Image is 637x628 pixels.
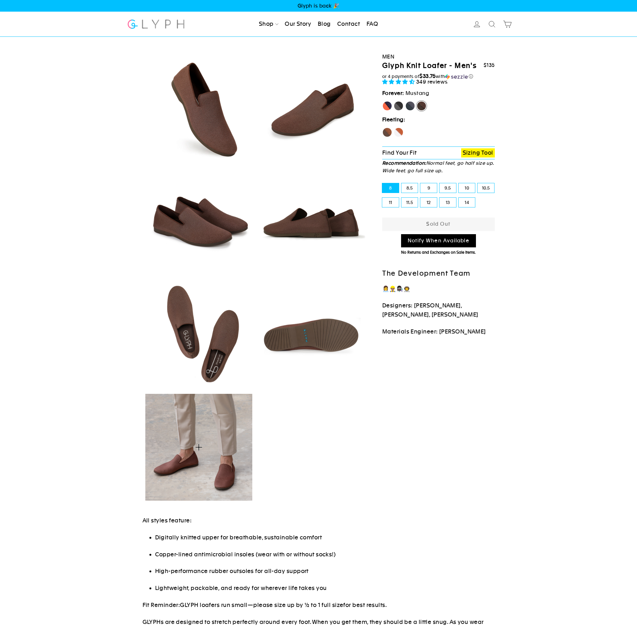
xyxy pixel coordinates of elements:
[382,198,399,207] label: 11
[419,73,436,79] span: $33.75
[145,281,253,388] img: Mustang
[382,52,495,61] div: Men
[405,101,415,111] label: Rhino
[416,101,427,111] label: Mustang
[459,183,475,193] label: 10
[382,284,495,294] p: 👩‍💼👷🏽‍♂️👩🏿‍🔬👨‍🚀
[382,149,417,156] span: Find Your Fit
[382,159,495,174] p: Normal feet, go half size up. Wide feet, go full size up.
[382,301,495,319] p: Designers: [PERSON_NAME], [PERSON_NAME], [PERSON_NAME]
[253,602,343,608] span: please size up by ½ to 1 full size
[258,55,365,163] img: Mustang
[155,568,309,574] span: High-performance rubber outsoles for all-day support
[382,183,399,193] label: 8
[256,17,381,31] ul: Primary
[382,61,477,70] h1: Glyph Knit Loafer - Men's
[258,281,365,388] img: Mustang
[382,218,495,231] button: Sold Out
[401,198,418,207] label: 11.5
[382,73,495,80] div: or 4 payments of$33.75withSezzle Click to learn more about Sezzle
[439,198,456,207] label: 13
[459,198,475,207] label: 14
[382,73,495,80] div: or 4 payments of with
[401,234,476,248] a: Notify When Available
[382,101,392,111] label: [PERSON_NAME]
[401,183,418,193] label: 8.5
[483,62,495,68] span: $135
[426,221,450,227] span: Sold Out
[416,79,448,85] span: 349 reviews
[445,74,468,80] img: Sezzle
[401,250,476,255] span: No Returns and Exchanges on Sale Items.
[394,127,404,137] label: Fox
[127,16,186,32] img: Glyph
[258,168,365,275] img: Mustang
[282,17,314,31] a: Our Story
[142,602,180,608] span: Fit Reminder:
[382,90,404,96] strong: Forever:
[439,183,456,193] label: 9.5
[382,116,405,123] strong: Fleeting:
[155,534,322,541] span: Digitally knitted upper for breathable, sustainable comfort
[155,585,327,591] span: Lightweight, packable, and ready for wherever life takes you
[405,90,429,96] span: Mustang
[335,17,362,31] a: Contact
[382,160,426,166] strong: Recommendation:
[382,79,416,85] span: 4.71 stars
[155,551,336,558] span: Copper-lined antimicrobial insoles (wear with or without socks!)
[420,198,437,207] label: 12
[382,127,392,137] label: Hawk
[142,517,192,524] span: All styles feature:
[343,602,387,608] span: for best results.
[145,394,253,501] img: Mustang
[420,183,437,193] label: 9
[478,183,494,193] label: 10.5
[145,55,253,163] img: Mustang
[315,17,333,31] a: Blog
[382,269,495,278] h2: The Development Team
[145,168,253,275] img: Mustang
[394,101,404,111] label: Panther
[180,602,253,608] span: GLYPH loafers run small—
[382,327,495,336] p: Materials Engineer: [PERSON_NAME]
[256,17,281,31] a: Shop
[364,17,381,31] a: FAQ
[461,148,495,157] a: Sizing Tool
